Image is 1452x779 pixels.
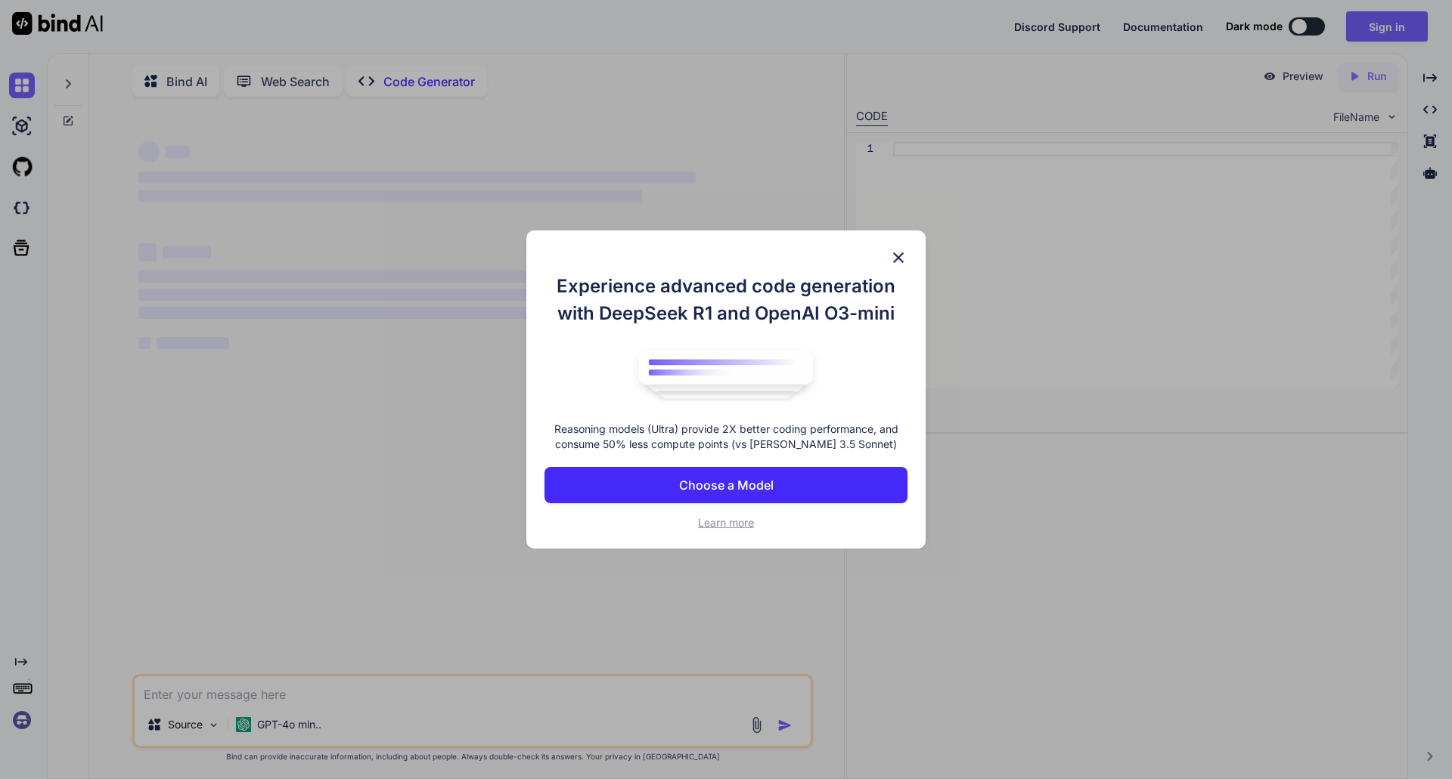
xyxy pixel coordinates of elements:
[628,342,824,407] img: bind logo
[544,422,907,452] p: Reasoning models (Ultra) provide 2X better coding performance, and consume 50% less compute point...
[679,476,774,494] p: Choose a Model
[698,516,754,529] span: Learn more
[889,249,907,267] img: close
[544,467,907,503] button: Choose a Model
[544,273,907,327] h1: Experience advanced code generation with DeepSeek R1 and OpenAI O3-mini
